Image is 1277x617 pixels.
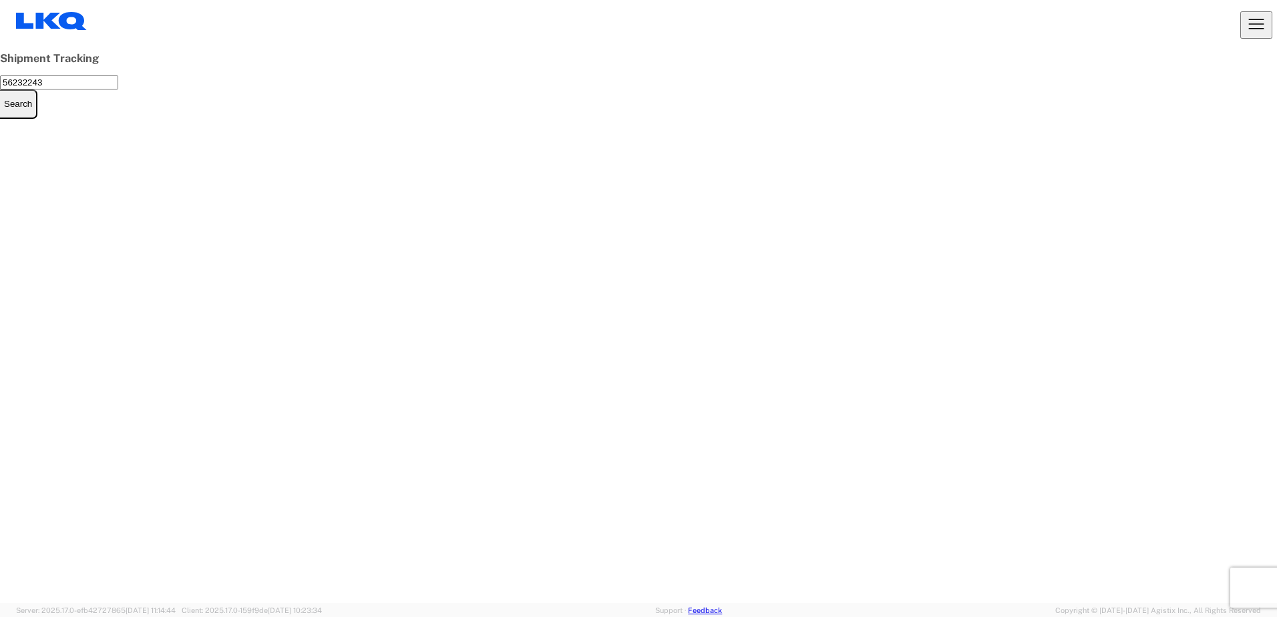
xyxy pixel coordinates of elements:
a: Support [655,606,689,614]
span: Server: 2025.17.0-efb42727865 [16,606,176,614]
span: [DATE] 10:23:34 [268,606,322,614]
span: Copyright © [DATE]-[DATE] Agistix Inc., All Rights Reserved [1055,604,1261,616]
span: Client: 2025.17.0-159f9de [182,606,322,614]
a: Feedback [688,606,722,614]
span: [DATE] 11:14:44 [126,606,176,614]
